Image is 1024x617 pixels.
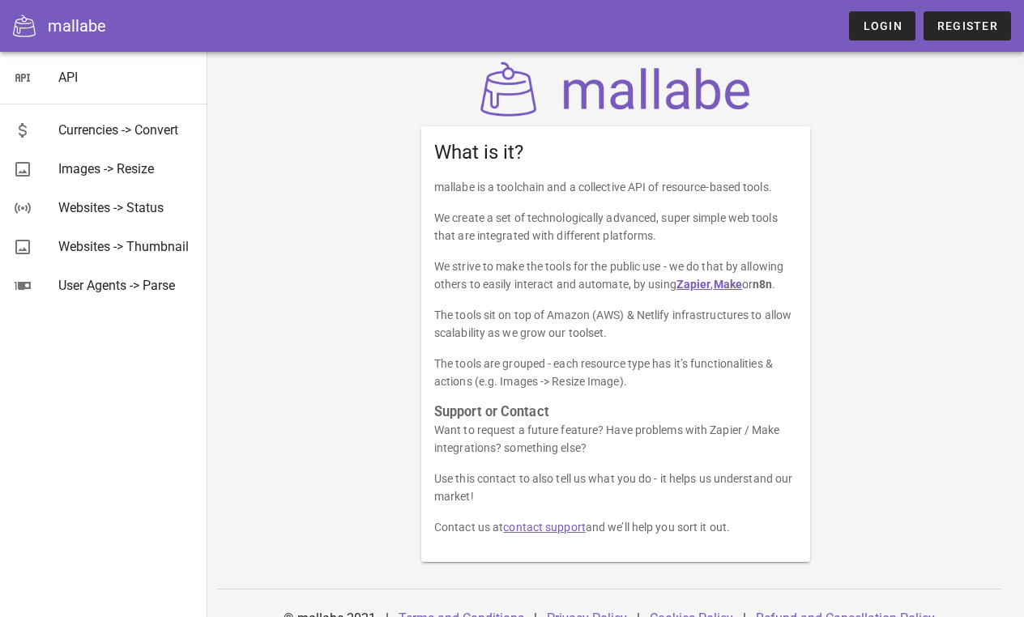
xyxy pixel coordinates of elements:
div: Currencies -> Convert [58,122,194,138]
p: Contact us at and we’ll help you sort it out. [434,518,797,536]
a: contact support [503,521,586,534]
p: Use this contact to also tell us what you do - it helps us understand our market! [434,470,797,505]
div: What is it? [421,126,810,178]
div: User Agents -> Parse [58,278,194,293]
a: Make [714,278,742,291]
div: API [58,70,194,85]
p: The tools sit on top of Amazon (AWS) & Netlify infrastructures to allow scalability as we grow ou... [434,306,797,342]
a: Zapier [676,278,711,291]
h3: Support or Contact [434,403,797,421]
img: mallabe Logo [476,62,755,117]
a: Register [924,11,1011,40]
span: Login [862,19,902,32]
div: mallabe [48,14,106,38]
p: mallabe is a toolchain and a collective API of resource-based tools. [434,178,797,196]
p: Want to request a future feature? Have problems with Zapier / Make integrations? something else? [434,421,797,457]
a: Login [849,11,915,40]
span: Register [937,19,998,32]
div: Websites -> Thumbnail [58,239,194,254]
p: We strive to make the tools for the public use - we do that by allowing others to easily interact... [434,257,797,293]
div: Images -> Resize [58,161,194,177]
p: We create a set of technologically advanced, super simple web tools that are integrated with diff... [434,209,797,245]
p: The tools are grouped - each resource type has it’s functionalities & actions (e.g. Images -> Res... [434,355,797,390]
strong: n8n [753,278,772,291]
div: Websites -> Status [58,200,194,215]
